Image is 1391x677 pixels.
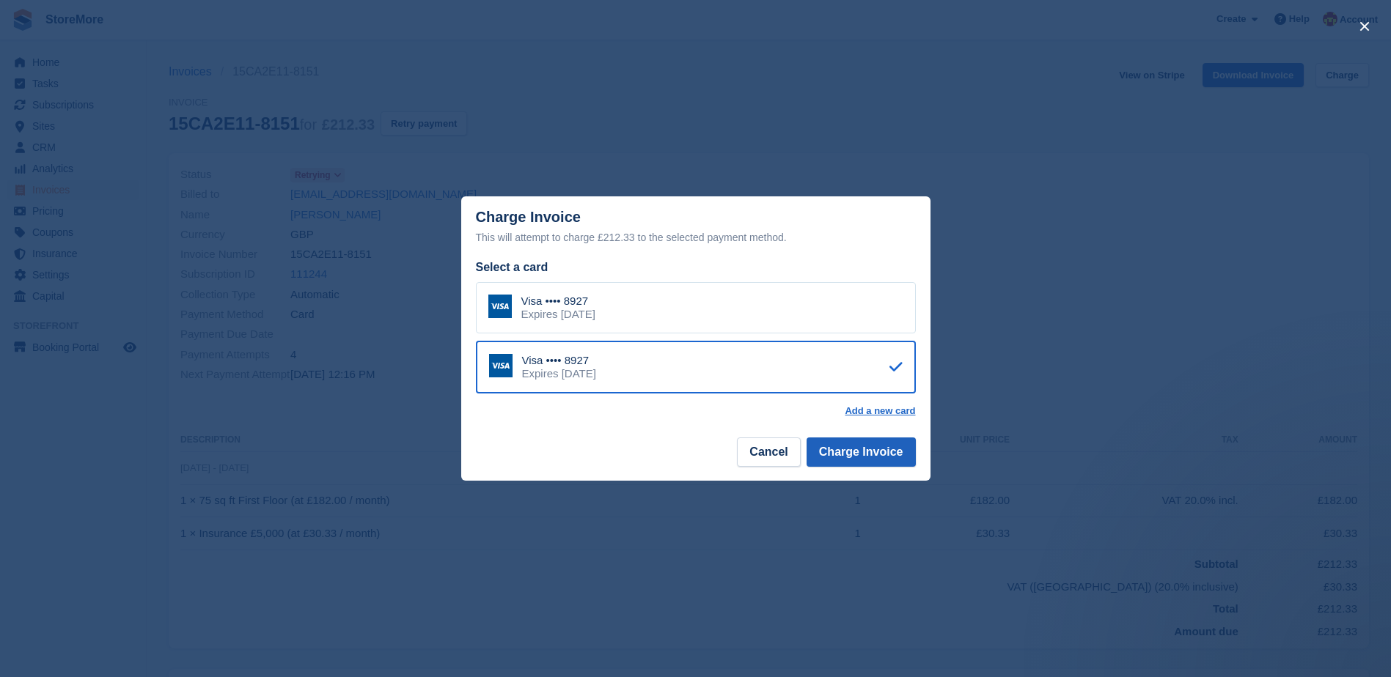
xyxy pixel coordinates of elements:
div: Charge Invoice [476,209,916,246]
div: Expires [DATE] [521,308,595,321]
div: Select a card [476,259,916,276]
div: This will attempt to charge £212.33 to the selected payment method. [476,229,916,246]
button: Cancel [737,437,800,467]
img: Visa Logo [489,354,513,377]
img: Visa Logo [488,295,512,318]
div: Visa •••• 8927 [521,295,595,308]
a: Add a new card [845,405,915,417]
button: Charge Invoice [807,437,916,467]
div: Expires [DATE] [522,367,596,380]
button: close [1353,15,1376,38]
div: Visa •••• 8927 [522,354,596,367]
